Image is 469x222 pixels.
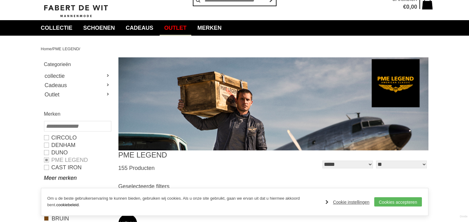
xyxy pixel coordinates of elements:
[409,4,411,10] span: ,
[460,213,467,220] a: Divide
[44,149,111,156] a: Duno
[403,4,406,10] span: €
[44,81,111,90] a: Cadeaus
[41,47,52,51] a: Home
[411,4,417,10] span: 00
[56,202,78,207] a: cookiebeleid
[36,20,77,36] a: collectie
[118,57,428,150] img: PME LEGEND
[44,164,111,171] a: CAST IRON
[406,4,409,10] span: 0
[44,141,111,149] a: DENHAM
[44,110,111,118] h2: Merken
[44,60,111,68] h2: Categorieën
[325,198,369,207] a: Cookie instellingen
[44,90,111,99] a: Outlet
[374,197,422,206] a: Cookies accepteren
[44,71,111,81] a: collectie
[79,47,80,51] span: /
[53,47,79,51] a: PME LEGEND
[118,183,428,190] h3: Geselecteerde filters
[118,165,155,171] span: 155 Producten
[118,150,273,160] h1: PME LEGEND
[193,20,226,36] a: Merken
[44,134,111,141] a: Circolo
[79,20,120,36] a: Schoenen
[47,195,320,208] p: Om u de beste gebruikerservaring te kunnen bieden, gebruiken wij cookies. Als u onze site gebruik...
[121,20,158,36] a: Cadeaus
[51,47,53,51] span: /
[160,20,191,36] a: Outlet
[44,174,111,182] a: Meer merken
